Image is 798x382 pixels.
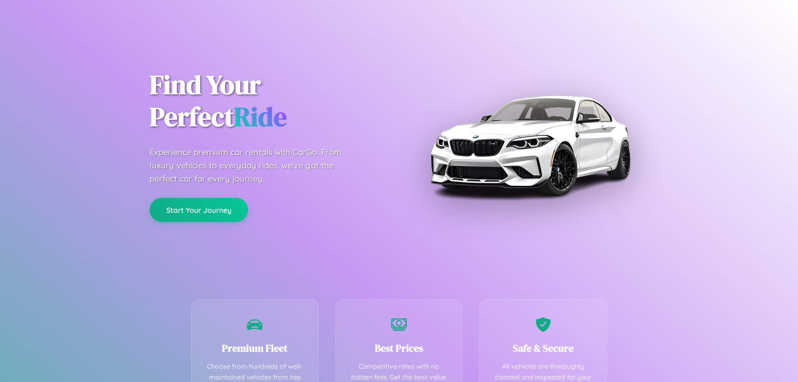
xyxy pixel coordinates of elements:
[150,145,357,185] p: Experience premium car rentals with CarGo. From luxury vehicles to everyday rides, we've got the ...
[426,42,634,249] img: Premium BMW car rental vehicle
[492,341,594,355] h3: Safe & Secure
[150,198,248,222] button: Start Your Journey
[204,341,306,355] h3: Premium Fleet
[150,69,387,133] h1: Find Your Perfect
[348,341,450,355] h3: Best Prices
[234,99,287,135] span: Ride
